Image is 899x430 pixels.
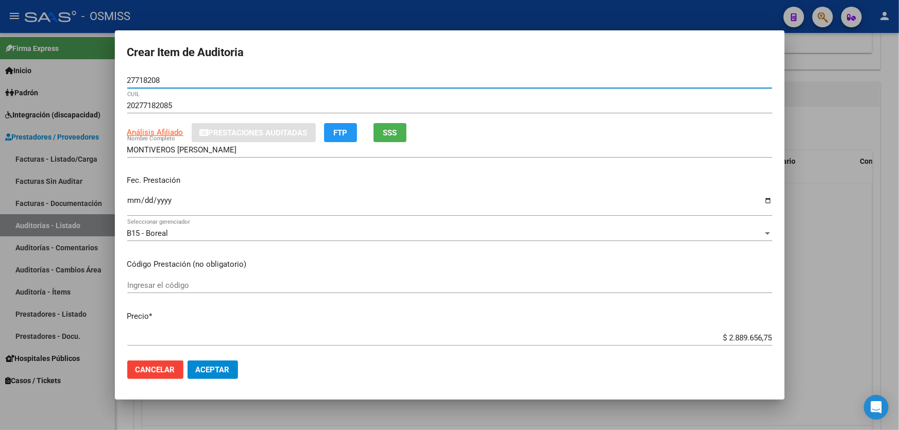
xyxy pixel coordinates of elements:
span: B15 - Boreal [127,229,168,238]
div: Open Intercom Messenger [864,395,889,420]
span: Cancelar [135,365,175,374]
span: Análisis Afiliado [127,128,183,137]
span: SSS [383,128,397,137]
span: FTP [333,128,347,137]
button: SSS [374,123,406,142]
button: Aceptar [188,360,238,379]
button: FTP [324,123,357,142]
button: Cancelar [127,360,183,379]
p: Precio [127,311,772,322]
span: Prestaciones Auditadas [209,128,308,137]
h2: Crear Item de Auditoria [127,43,772,62]
p: Fec. Prestación [127,175,772,186]
span: Aceptar [196,365,230,374]
p: Código Prestación (no obligatorio) [127,259,772,270]
button: Prestaciones Auditadas [192,123,316,142]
